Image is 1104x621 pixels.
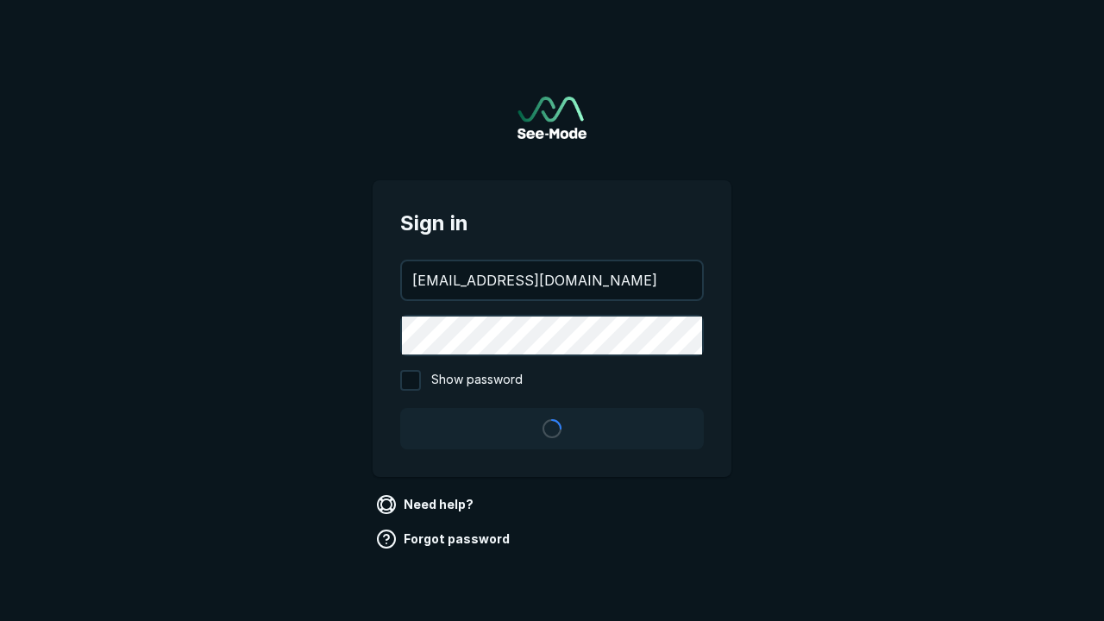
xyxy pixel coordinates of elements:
a: Forgot password [373,525,517,553]
a: Need help? [373,491,480,518]
span: Show password [431,370,523,391]
img: See-Mode Logo [517,97,586,139]
input: your@email.com [402,261,702,299]
a: Go to sign in [517,97,586,139]
span: Sign in [400,208,704,239]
